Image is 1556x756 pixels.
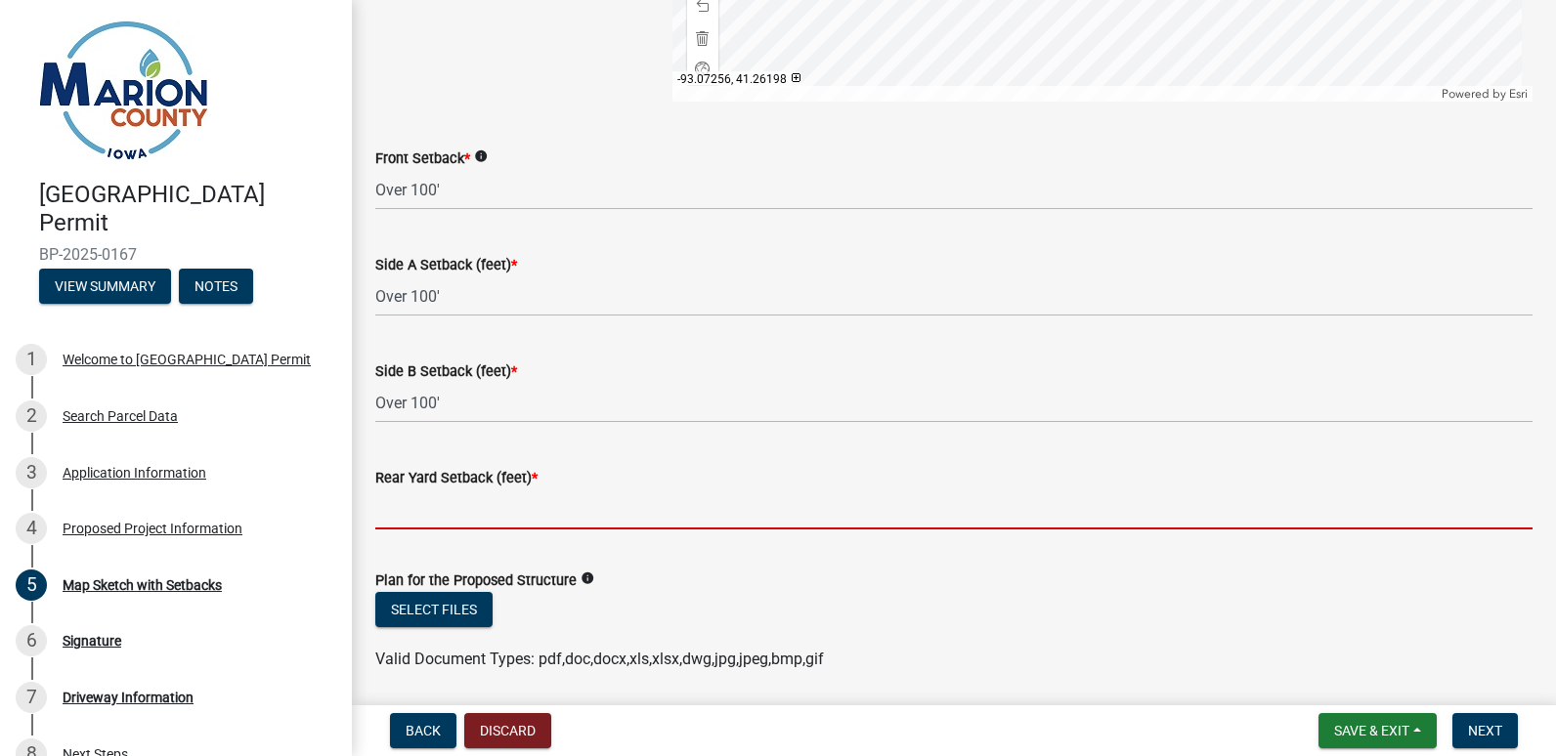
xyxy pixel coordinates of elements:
i: info [474,149,488,163]
div: Powered by [1437,86,1533,102]
div: 7 [16,682,47,713]
span: Valid Document Types: pdf,doc,docx,xls,xlsx,dwg,jpg,jpeg,bmp,gif [375,650,824,668]
label: Front Setback [375,152,470,166]
span: Save & Exit [1334,723,1409,738]
label: Side B Setback (feet) [375,365,517,379]
label: Plan for the Proposed Structure [375,574,577,588]
button: Discard [464,713,551,748]
div: Signature [63,634,121,648]
img: Marion County, Iowa [39,21,208,160]
i: info [581,571,594,585]
div: Application Information [63,466,206,480]
span: Back [406,723,441,738]
div: Driveway Information [63,691,194,704]
div: 4 [16,513,47,544]
wm-modal-confirm: Notes [179,279,253,295]
a: Esri [1509,87,1528,101]
div: Proposed Project Information [63,522,242,535]
button: View Summary [39,269,171,304]
div: 2 [16,400,47,432]
div: 3 [16,457,47,488]
button: Next [1452,713,1518,748]
span: BP-2025-0167 [39,245,313,264]
button: Back [390,713,456,748]
label: Rear Yard Setback (feet) [375,472,538,485]
div: 5 [16,569,47,601]
span: Next [1468,723,1502,738]
button: Notes [179,269,253,304]
wm-modal-confirm: Summary [39,279,171,295]
div: Welcome to [GEOGRAPHIC_DATA] Permit [63,353,311,366]
div: Search Parcel Data [63,409,178,423]
h4: [GEOGRAPHIC_DATA] Permit [39,181,336,237]
div: 1 [16,344,47,375]
div: Map Sketch with Setbacks [63,578,222,592]
div: 6 [16,625,47,656]
button: Save & Exit [1318,713,1437,748]
label: Side A Setback (feet) [375,259,517,273]
button: Select files [375,592,493,627]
